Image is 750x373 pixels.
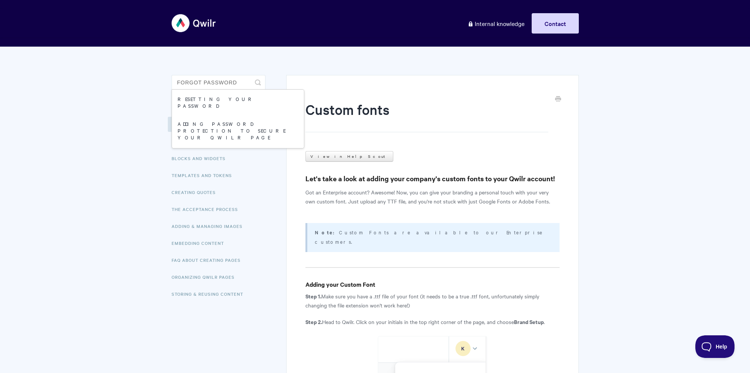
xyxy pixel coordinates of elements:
p: Got an Enterprise account? Awesome! Now, you can give your branding a personal touch with your ve... [305,188,559,206]
a: Internal knowledge [462,13,530,34]
a: Embedding Content [172,235,230,251]
strong: Step 1. [305,292,321,300]
a: View in Help Scout [305,151,393,162]
a: Organizing Qwilr Pages [172,269,240,284]
a: FAQ About Creating Pages [172,252,246,268]
strong: Step 2. [305,318,322,326]
a: Templates and Tokens [172,168,238,183]
a: Storing & Reusing Content [172,286,249,301]
a: The Acceptance Process [172,202,244,217]
a: Creating Quotes [172,185,221,200]
a: Print this Article [555,95,561,104]
strong: Brand Setup [514,318,544,326]
a: Contact [532,13,579,34]
strong: Note: [315,229,339,236]
a: Adding Password Protection to Secure Your Qwilr Page [172,115,304,146]
input: Search [172,75,265,90]
h3: Let's take a look at adding your company's custom fonts to your Qwilr account! [305,173,559,184]
a: Resetting your password [172,90,304,115]
p: Custom Fonts are available to our Enterprise customers. [315,228,550,246]
a: Setting up your Branding [168,117,253,132]
p: Head to Qwilr. Click on your initials in the top right corner of the page, and choose . [305,317,559,326]
a: Blocks and Widgets [172,151,231,166]
img: Qwilr Help Center [172,9,216,37]
iframe: Toggle Customer Support [695,335,735,358]
a: Adding & Managing Images [172,219,248,234]
h1: Custom fonts [305,100,548,132]
h4: Adding your Custom Font [305,280,559,289]
p: Make sure you have a .ttf file of your font (it needs to be a true .ttf font, unfortunately simpl... [305,292,559,310]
